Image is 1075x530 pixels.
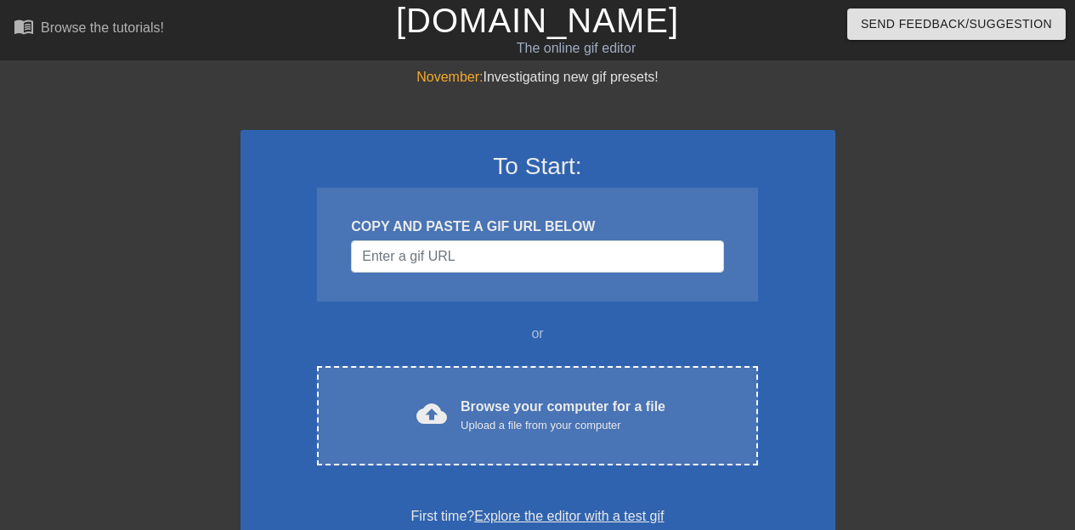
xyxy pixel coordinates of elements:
a: Browse the tutorials! [14,16,164,42]
div: First time? [263,506,813,527]
a: [DOMAIN_NAME] [396,2,679,39]
span: November: [416,70,483,84]
span: menu_book [14,16,34,37]
div: Browse your computer for a file [461,397,665,434]
input: Username [351,240,723,273]
h3: To Start: [263,152,813,181]
div: Browse the tutorials! [41,20,164,35]
div: Investigating new gif presets! [240,67,835,87]
div: or [285,324,791,344]
div: The online gif editor [367,38,786,59]
div: Upload a file from your computer [461,417,665,434]
a: Explore the editor with a test gif [474,509,664,523]
span: cloud_upload [416,398,447,429]
div: COPY AND PASTE A GIF URL BELOW [351,217,723,237]
span: Send Feedback/Suggestion [861,14,1052,35]
button: Send Feedback/Suggestion [847,8,1066,40]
